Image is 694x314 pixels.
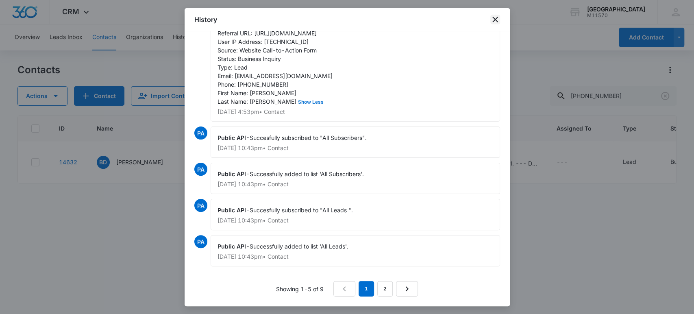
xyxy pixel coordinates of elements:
div: - [211,235,500,266]
div: - [211,163,500,194]
span: PA [194,199,207,212]
span: Succesfully subscribed to "All Subscribers". [250,134,367,141]
span: Public API [218,207,246,214]
p: [DATE] 10:43pm • Contact [218,145,493,151]
p: [DATE] 10:43pm • Contact [218,254,493,259]
a: Next Page [396,281,418,297]
span: Public API [218,243,246,250]
span: Successfully added to list 'All Subscribers'. [250,170,364,177]
p: [DATE] 10:43pm • Contact [218,218,493,223]
em: 1 [359,281,374,297]
div: - [211,199,500,230]
button: Show Less [296,100,325,105]
span: PA [194,163,207,176]
span: PA [194,126,207,140]
h1: History [194,15,217,24]
span: Succesfully subscribed to "All Leads ". [250,207,353,214]
span: Public API [218,134,246,141]
span: Successfully added to list 'All Leads'. [250,243,348,250]
p: [DATE] 4:53pm • Contact [218,109,493,115]
button: close [490,15,500,24]
span: Public API [218,170,246,177]
nav: Pagination [333,281,418,297]
span: PA [194,235,207,248]
p: [DATE] 10:43pm • Contact [218,181,493,187]
p: Showing 1-5 of 9 [276,285,324,293]
a: Page 2 [377,281,393,297]
div: - [211,126,500,158]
